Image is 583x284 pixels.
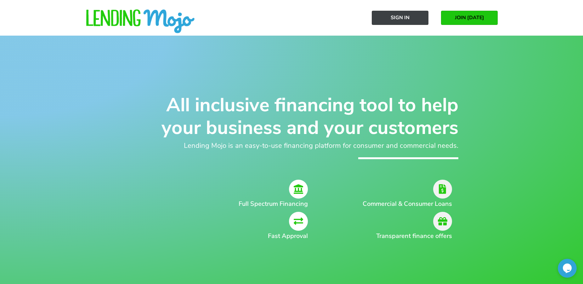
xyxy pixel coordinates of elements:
span: JOIN [DATE] [455,15,484,20]
img: lm-horizontal-logo [85,9,195,34]
iframe: chat widget [558,259,577,278]
h2: Lending Mojo is an easy-to-use financing platform for consumer and commercial needs. [125,141,458,151]
h1: All inclusive financing tool to help your business and your customers [125,94,458,139]
h2: Commercial & Consumer Loans [352,199,452,209]
h2: Transparent finance offers [352,231,452,241]
h2: Fast Approval [153,231,308,241]
a: Sign In [372,11,428,25]
a: JOIN [DATE] [441,11,498,25]
h2: Full Spectrum Financing [153,199,308,209]
span: Sign In [391,15,410,20]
